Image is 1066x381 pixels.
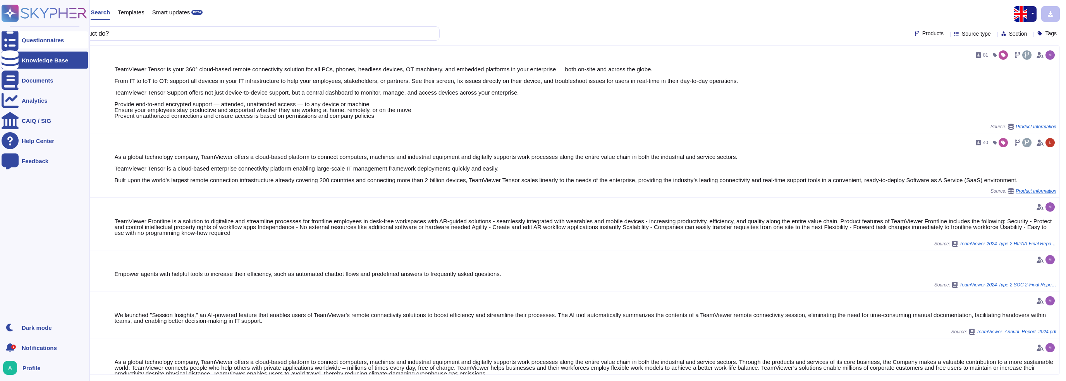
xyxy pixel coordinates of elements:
[11,345,16,349] div: 1
[115,66,1056,119] div: TeamViewer Tensor is your 360° cloud-based remote connectivity solution for all PCs, phones, head...
[990,188,1056,194] span: Source:
[934,282,1056,288] span: Source:
[91,9,110,15] span: Search
[22,118,51,124] div: CAIQ / SIG
[22,325,52,331] div: Dark mode
[934,241,1056,247] span: Source:
[1045,50,1055,60] img: user
[152,9,190,15] span: Smart updates
[1016,124,1056,129] span: Product Information
[22,98,48,103] div: Analytics
[1045,138,1055,147] img: user
[2,72,88,89] a: Documents
[1016,189,1056,193] span: Product Information
[22,37,64,43] div: Questionnaires
[1009,31,1027,36] span: Section
[191,10,203,15] div: BETA
[2,31,88,48] a: Questionnaires
[983,53,988,57] span: 81
[22,345,57,351] span: Notifications
[922,31,944,36] span: Products
[22,138,54,144] div: Help Center
[977,329,1056,334] span: TeamViewer_Annual_Report_2024.pdf
[22,78,53,83] div: Documents
[990,124,1056,130] span: Source:
[118,9,144,15] span: Templates
[2,359,22,376] button: user
[22,57,68,63] div: Knowledge Base
[2,112,88,129] a: CAIQ / SIG
[959,283,1056,287] span: TeamViewer-2024-Type 2 SOC 2-Final Report.pdf
[22,158,48,164] div: Feedback
[962,31,991,36] span: Source type
[3,361,17,375] img: user
[2,52,88,69] a: Knowledge Base
[983,140,988,145] span: 40
[1045,202,1055,212] img: user
[22,365,41,371] span: Profile
[115,271,1056,277] div: Empower agents with helpful tools to increase their efficiency, such as automated chatbot flows a...
[959,241,1056,246] span: TeamViewer-2024-Type 2 HIPAA-Final Report.pdf
[115,218,1056,236] div: TeamViewer Frontline is a solution to digitalize and streamline processes for frontline employees...
[1045,255,1055,264] img: user
[31,27,432,40] input: Search a question or template...
[115,154,1056,183] div: As a global technology company, TeamViewer offers a cloud-based platform to connect computers, ma...
[1045,296,1055,305] img: user
[2,152,88,169] a: Feedback
[2,92,88,109] a: Analytics
[1045,343,1055,352] img: user
[2,132,88,149] a: Help Center
[1045,31,1057,36] span: Tags
[1014,6,1029,22] img: en
[115,359,1056,376] div: As a global technology company, TeamViewer offers a cloud-based platform to connect computers, ma...
[115,312,1056,324] div: We launched "Session Insights," an AI-powered feature that enables users of TeamViewer's remote c...
[951,329,1056,335] span: Source:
